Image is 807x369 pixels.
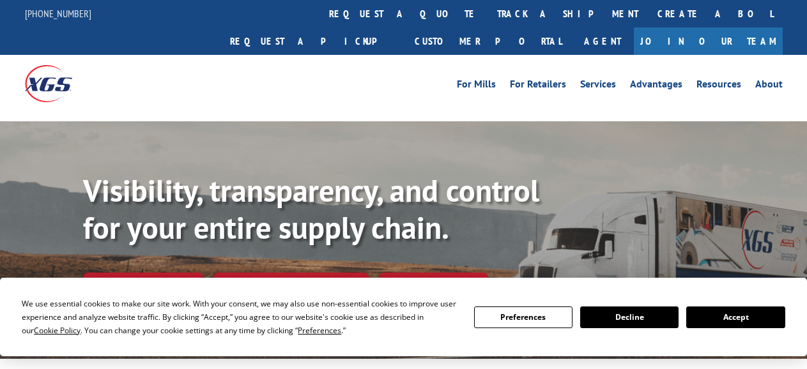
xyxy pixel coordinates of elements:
a: About [755,79,783,93]
div: We use essential cookies to make our site work. With your consent, we may also use non-essential ... [22,297,458,337]
a: Calculate transit time [213,273,369,300]
button: Accept [686,306,785,328]
span: Cookie Policy [34,325,81,336]
button: Decline [580,306,679,328]
a: Resources [696,79,741,93]
span: Preferences [298,325,341,336]
a: Join Our Team [634,27,783,55]
button: Preferences [474,306,573,328]
a: Customer Portal [405,27,571,55]
a: XGS ASSISTANT [379,273,488,300]
a: For Mills [457,79,496,93]
a: Request a pickup [220,27,405,55]
a: [PHONE_NUMBER] [25,7,91,20]
b: Visibility, transparency, and control for your entire supply chain. [83,170,539,247]
a: Track shipment [83,273,203,299]
a: Advantages [630,79,682,93]
a: For Retailers [510,79,566,93]
a: Agent [571,27,634,55]
a: Services [580,79,616,93]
